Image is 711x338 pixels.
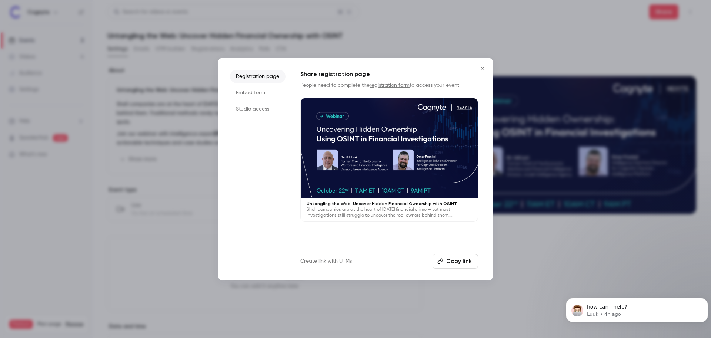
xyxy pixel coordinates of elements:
p: Untangling the Web: Uncover Hidden Financial Ownership with OSINT [307,201,472,207]
li: Embed form [230,86,286,99]
li: Studio access [230,102,286,116]
li: Registration page [230,70,286,83]
a: Create link with UTMs [300,257,352,265]
a: Untangling the Web: Uncover Hidden Financial Ownership with OSINTShell companies are at the heart... [300,98,478,222]
a: registration form [370,83,410,88]
button: Copy link [433,254,478,269]
p: People need to complete the to access your event [300,82,478,89]
h1: Share registration page [300,70,478,79]
p: Shell companies are at the heart of [DATE] financial crime — yet most investigations still strugg... [307,207,472,219]
iframe: Intercom notifications message [563,282,711,334]
button: Close [475,61,490,76]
